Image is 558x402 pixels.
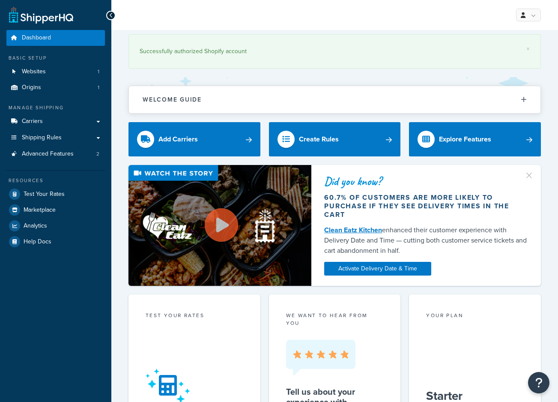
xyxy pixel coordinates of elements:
a: Analytics [6,218,105,234]
div: Explore Features [439,133,491,145]
div: Successfully authorized Shopify account [140,45,530,57]
span: 2 [96,150,99,158]
p: we want to hear from you [286,312,384,327]
span: 1 [98,68,99,75]
span: Shipping Rules [22,134,62,141]
span: Dashboard [22,34,51,42]
div: Test your rates [146,312,243,321]
a: Advanced Features2 [6,146,105,162]
button: Welcome Guide [129,86,540,113]
div: enhanced their customer experience with Delivery Date and Time — cutting both customer service ti... [324,225,528,256]
a: Add Carriers [128,122,260,156]
a: Shipping Rules [6,130,105,146]
a: Activate Delivery Date & Time [324,262,431,276]
img: Video thumbnail [128,165,311,286]
a: Marketplace [6,202,105,218]
div: Resources [6,177,105,184]
div: 60.7% of customers are more likely to purchase if they see delivery times in the cart [324,193,528,219]
div: Add Carriers [158,133,198,145]
span: Carriers [22,118,43,125]
span: Test Your Rates [24,191,65,198]
a: Help Docs [6,234,105,249]
a: × [526,45,530,52]
a: Test Your Rates [6,186,105,202]
a: Carriers [6,114,105,129]
a: Dashboard [6,30,105,46]
a: Clean Eatz Kitchen [324,225,382,235]
span: 1 [98,84,99,91]
div: Manage Shipping [6,104,105,111]
span: Marketplace [24,207,56,214]
div: Did you know? [324,175,528,187]
h2: Welcome Guide [143,96,202,103]
span: Advanced Features [22,150,74,158]
span: Origins [22,84,41,91]
a: Websites1 [6,64,105,80]
div: Create Rules [299,133,339,145]
div: Your Plan [426,312,524,321]
button: Open Resource Center [528,372,549,393]
span: Help Docs [24,238,51,246]
li: Websites [6,64,105,80]
div: Basic Setup [6,54,105,62]
a: Explore Features [409,122,541,156]
li: Origins [6,80,105,96]
a: Origins1 [6,80,105,96]
li: Advanced Features [6,146,105,162]
a: Create Rules [269,122,401,156]
span: Websites [22,68,46,75]
span: Analytics [24,222,47,230]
